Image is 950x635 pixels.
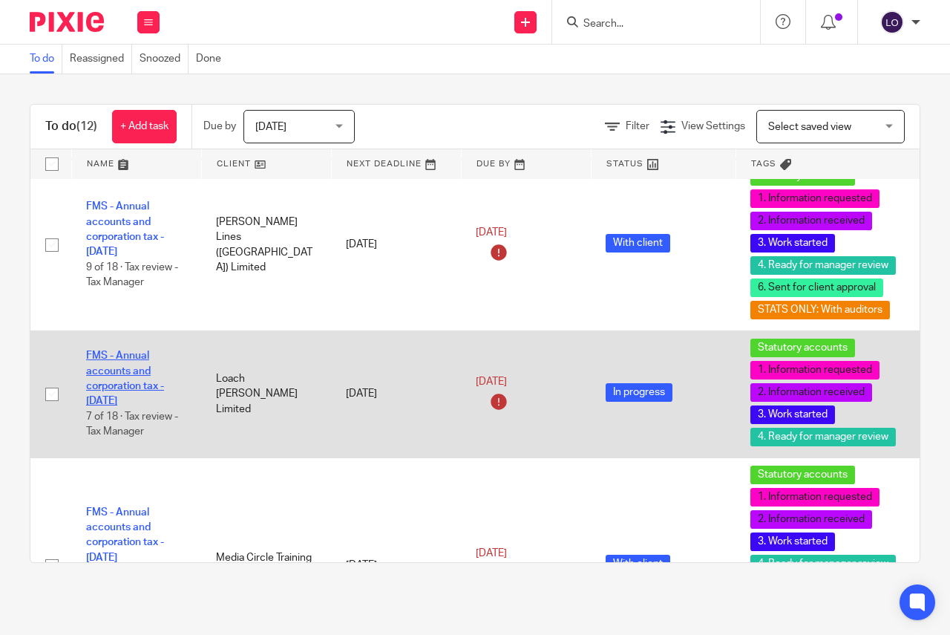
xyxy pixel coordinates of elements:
td: [DATE] [331,330,461,457]
a: Reassigned [70,45,132,74]
input: Search [582,18,715,31]
span: With client [606,555,670,573]
span: 2. Information received [750,212,872,230]
span: (12) [76,120,97,132]
span: Tags [751,160,776,168]
span: 2. Information received [750,383,872,402]
a: Done [196,45,229,74]
td: [PERSON_NAME] Lines ([GEOGRAPHIC_DATA]) Limited [201,159,331,330]
span: 1. Information requested [750,488,879,507]
p: Due by [203,119,236,134]
span: Filter [626,121,649,131]
span: 3. Work started [750,533,835,551]
span: [DATE] [255,122,286,132]
span: 4. Ready for manager review [750,428,896,446]
span: [DATE] [476,377,507,387]
span: 9 of 18 · Tax review - Tax Manager [86,262,178,288]
span: 3. Work started [750,406,835,424]
a: FMS - Annual accounts and corporation tax - [DATE] [86,351,164,406]
td: [DATE] [331,159,461,330]
span: 1. Information requested [750,189,879,208]
h1: To do [45,119,97,134]
td: Loach [PERSON_NAME] Limited [201,330,331,457]
span: [DATE] [476,227,507,238]
span: 7 of 18 · Tax review - Tax Manager [86,411,178,437]
span: 4. Ready for manager review [750,256,896,275]
span: 2. Information received [750,510,872,529]
span: In progress [606,383,672,402]
img: Pixie [30,12,104,32]
span: With client [606,234,670,253]
span: View Settings [681,121,745,131]
img: svg%3E [880,10,904,34]
span: 6. Sent for client approval [750,279,883,297]
a: Snoozed [140,45,189,74]
span: Statutory accounts [750,339,855,357]
a: + Add task [112,110,177,143]
a: FMS - Annual accounts and corporation tax - [DATE] [86,507,164,563]
span: 1. Information requested [750,361,879,380]
span: Select saved view [768,122,851,132]
a: FMS - Annual accounts and corporation tax - [DATE] [86,201,164,257]
span: [DATE] [476,548,507,559]
span: 3. Work started [750,234,835,253]
span: 4. Ready for manager review [750,555,896,573]
span: STATS ONLY: With auditors [750,301,890,319]
span: Statutory accounts [750,466,855,484]
a: To do [30,45,62,74]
